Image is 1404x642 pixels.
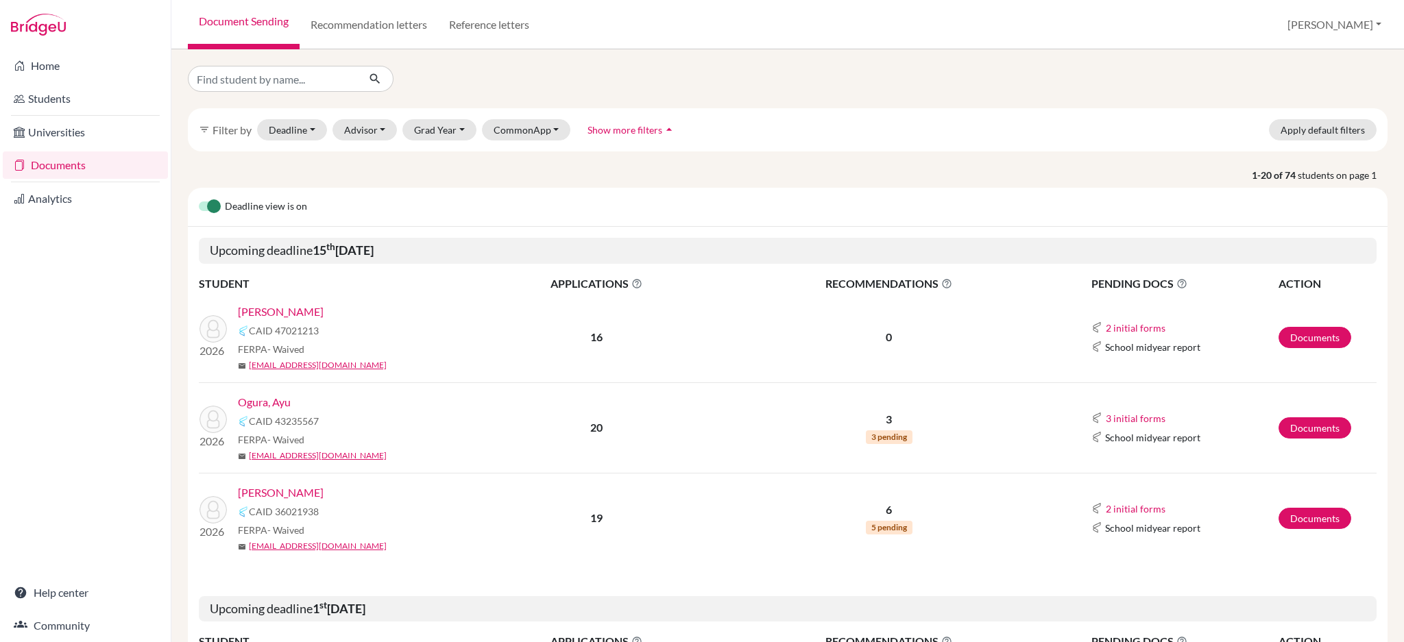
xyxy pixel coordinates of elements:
a: Home [3,52,168,79]
p: 2026 [199,433,227,449]
span: APPLICATIONS [474,275,719,292]
h5: Upcoming deadline [199,596,1377,622]
img: Common App logo [1091,432,1102,443]
sup: st [319,600,327,610]
button: Advisor [332,119,398,140]
a: [PERSON_NAME] [238,304,324,320]
a: [PERSON_NAME] [238,484,324,501]
a: [EMAIL_ADDRESS][DOMAIN_NAME] [249,359,387,371]
a: Documents [1279,508,1351,529]
a: Documents [1279,327,1351,348]
span: mail [238,452,246,460]
button: Apply default filters [1269,119,1377,140]
img: Teoh, Samuel [199,496,227,523]
p: 3 [721,411,1058,428]
span: Deadline view is on [225,199,307,215]
button: 3 initial forms [1105,410,1166,426]
span: - Waived [267,343,304,355]
span: Filter by [213,123,252,136]
span: 5 pending [866,521,912,534]
span: mail [238,543,246,551]
span: mail [238,362,246,370]
a: Students [3,85,168,112]
sup: th [326,241,335,252]
b: 20 [590,421,603,434]
b: 15 [DATE] [313,243,374,258]
button: Grad Year [402,119,476,140]
h5: Upcoming deadline [199,238,1377,264]
span: CAID 47021213 [249,323,319,338]
a: Help center [3,579,168,606]
p: 2026 [199,343,227,359]
i: filter_list [199,124,210,135]
span: - Waived [267,524,304,536]
span: Show more filters [588,124,662,136]
a: Documents [1279,417,1351,439]
span: FERPA [238,342,304,356]
span: FERPA [238,432,304,447]
a: Documents [3,151,168,179]
img: Bridge-U [11,14,66,36]
a: Ogura, Ayu [238,394,291,410]
a: Analytics [3,185,168,212]
p: 0 [721,329,1058,345]
a: [EMAIL_ADDRESS][DOMAIN_NAME] [249,449,387,462]
img: Lin, Jolie [199,315,227,343]
span: School midyear report [1105,340,1200,354]
p: 2026 [199,523,227,540]
b: 1 [DATE] [313,601,365,616]
img: Common App logo [1091,412,1102,423]
button: 2 initial forms [1105,320,1166,336]
img: Common App logo [1091,341,1102,352]
th: ACTION [1278,275,1377,293]
img: Common App logo [238,506,249,517]
button: CommonApp [482,119,571,140]
span: School midyear report [1105,430,1200,445]
button: Show more filtersarrow_drop_up [576,119,688,140]
i: arrow_drop_up [662,123,676,136]
button: Deadline [257,119,327,140]
a: [EMAIL_ADDRESS][DOMAIN_NAME] [249,540,387,552]
img: Common App logo [238,416,249,427]
b: 16 [590,330,603,343]
th: STUDENT [199,275,473,293]
span: RECOMMENDATIONS [721,275,1058,292]
img: Common App logo [1091,503,1102,514]
strong: 1-20 of 74 [1252,168,1298,182]
img: Common App logo [238,325,249,336]
b: 19 [590,511,603,524]
button: [PERSON_NAME] [1281,12,1388,38]
span: - Waived [267,434,304,445]
a: Community [3,612,168,639]
span: School midyear report [1105,521,1200,535]
button: 2 initial forms [1105,501,1166,517]
span: CAID 36021938 [249,504,319,519]
img: Ogura, Ayu [199,406,227,433]
span: PENDING DOCS [1091,275,1277,292]
span: students on page 1 [1298,168,1388,182]
input: Find student by name... [188,66,358,92]
span: FERPA [238,523,304,537]
a: Universities [3,119,168,146]
img: Common App logo [1091,522,1102,533]
span: CAID 43235567 [249,414,319,428]
p: 6 [721,502,1058,518]
span: 3 pending [866,430,912,444]
img: Common App logo [1091,322,1102,333]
